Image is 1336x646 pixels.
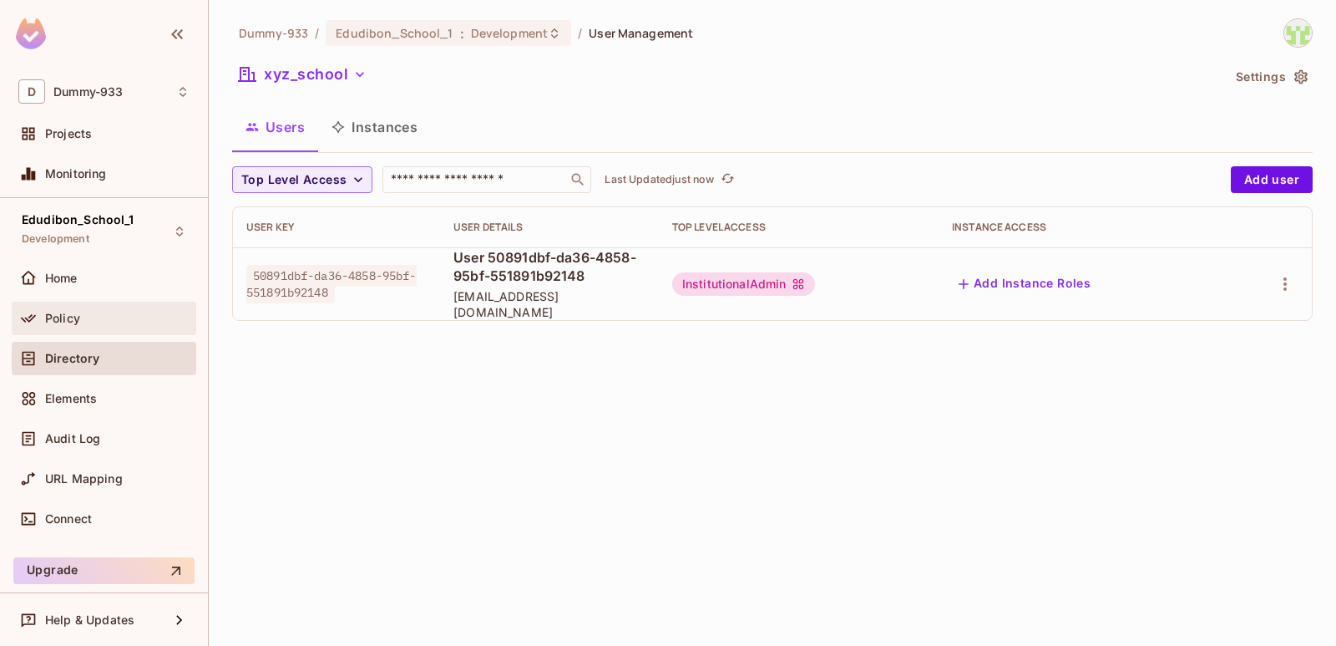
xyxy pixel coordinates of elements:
span: User Management [589,25,693,41]
span: [EMAIL_ADDRESS][DOMAIN_NAME] [453,288,645,320]
span: URL Mapping [45,472,123,486]
div: User Key [246,221,427,234]
img: SReyMgAAAABJRU5ErkJggg== [16,18,46,49]
span: Edudibon_School_1 [336,25,453,41]
span: D [18,79,45,104]
button: Add Instance Roles [952,271,1097,298]
span: Directory [45,352,99,365]
span: Audit Log [45,432,100,445]
span: Connect [45,512,92,526]
button: refresh [717,170,737,190]
span: Home [45,272,78,285]
span: Policy [45,312,80,325]
span: Monitoring [45,167,107,181]
span: : [459,27,465,40]
span: Click to refresh data [714,170,737,190]
span: refresh [721,171,735,188]
button: Top Level Access [232,166,372,193]
div: User Details [453,221,645,234]
li: / [578,25,582,41]
span: Edudibon_School_1 [22,213,134,226]
div: Top Level Access [672,221,925,234]
span: Development [471,25,548,41]
div: InstitutionalAdmin [672,272,815,296]
button: Instances [318,106,431,148]
div: Instance Access [952,221,1210,234]
span: Elements [45,392,97,405]
button: Settings [1229,64,1313,90]
button: Upgrade [13,557,195,584]
span: Top Level Access [241,170,347,191]
img: Sudhanshu [1284,19,1312,47]
li: / [315,25,319,41]
p: Last Updated just now [605,173,714,186]
span: Development [22,232,89,246]
span: the active workspace [239,25,308,41]
span: User 50891dbf-da36-4858-95bf-551891b92148 [453,248,645,285]
span: Help & Updates [45,613,134,627]
button: Add user [1231,166,1313,193]
span: Workspace: Dummy-933 [53,85,123,99]
span: 50891dbf-da36-4858-95bf-551891b92148 [246,265,417,303]
button: xyz_school [232,61,373,88]
button: Users [232,106,318,148]
span: Projects [45,127,92,140]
